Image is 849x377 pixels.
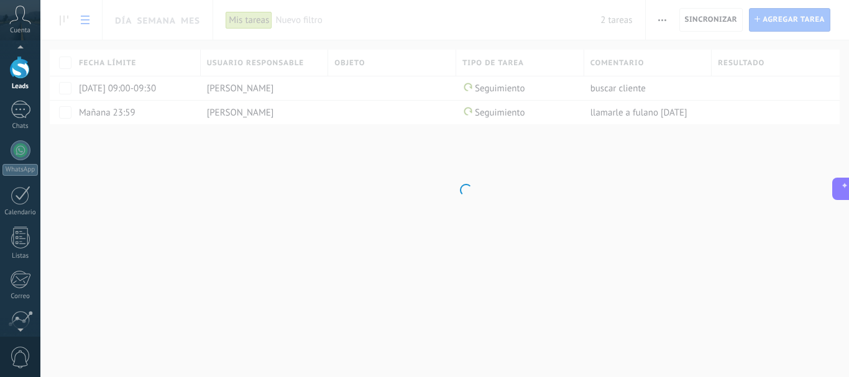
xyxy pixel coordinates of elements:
span: Cuenta [10,27,30,35]
div: Correo [2,293,39,301]
div: Listas [2,252,39,260]
div: Leads [2,83,39,91]
div: Calendario [2,209,39,217]
div: WhatsApp [2,164,38,176]
div: Chats [2,122,39,130]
